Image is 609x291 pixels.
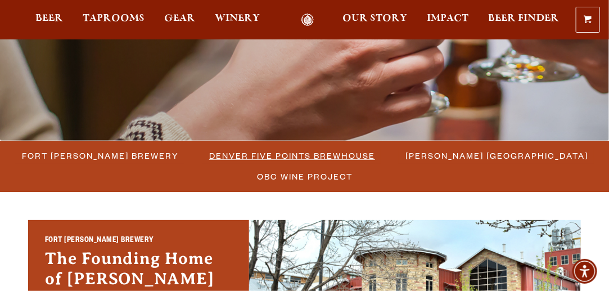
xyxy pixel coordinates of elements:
span: Impact [427,14,468,23]
a: Beer [28,14,70,26]
span: Winery [215,14,260,23]
a: [PERSON_NAME] [GEOGRAPHIC_DATA] [399,147,594,164]
a: Taprooms [75,14,152,26]
a: Gear [157,14,202,26]
div: Accessibility Menu [572,259,597,284]
span: Taprooms [83,14,145,23]
a: Denver Five Points Brewhouse [202,147,381,164]
span: OBC Wine Project [258,168,353,185]
a: Beer Finder [481,14,566,26]
a: Winery [207,14,267,26]
a: Fort [PERSON_NAME] Brewery [15,147,184,164]
a: OBC Wine Project [251,168,359,185]
span: Beer [35,14,63,23]
span: Our Story [342,14,407,23]
a: Impact [419,14,476,26]
span: Denver Five Points Brewhouse [209,147,375,164]
span: Fort [PERSON_NAME] Brewery [22,147,179,164]
span: Gear [164,14,195,23]
span: Beer Finder [488,14,559,23]
a: Odell Home [287,14,329,26]
h2: Fort [PERSON_NAME] Brewery [45,235,232,248]
span: [PERSON_NAME] [GEOGRAPHIC_DATA] [405,147,588,164]
a: Our Story [335,14,414,26]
